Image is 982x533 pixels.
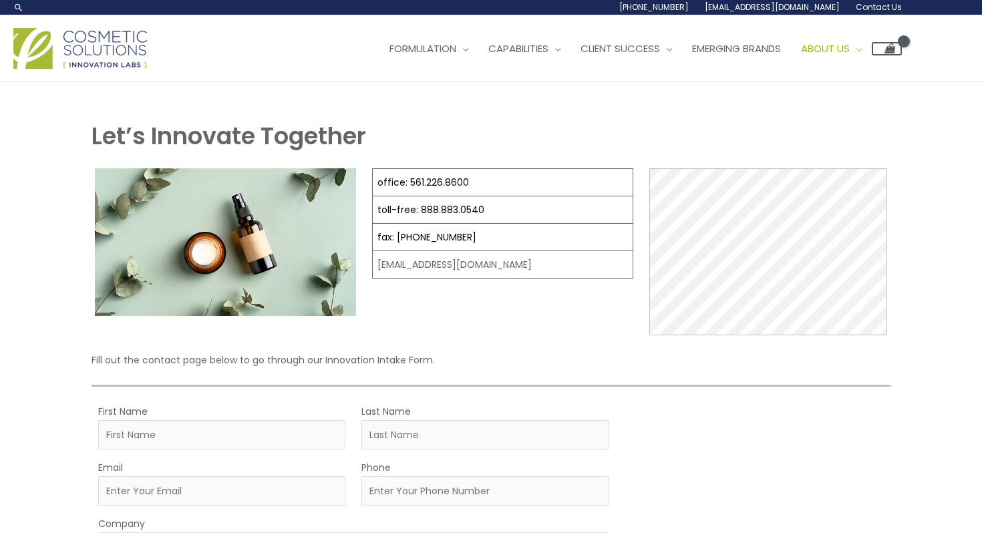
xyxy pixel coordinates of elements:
[98,459,123,476] label: Email
[389,41,456,55] span: Formulation
[488,41,548,55] span: Capabilities
[13,28,147,69] img: Cosmetic Solutions Logo
[13,2,24,13] a: Search icon link
[379,29,478,69] a: Formulation
[872,42,902,55] a: View Shopping Cart, empty
[692,41,781,55] span: Emerging Brands
[682,29,791,69] a: Emerging Brands
[801,41,850,55] span: About Us
[92,120,366,152] strong: Let’s Innovate Together
[361,403,411,420] label: Last Name
[361,459,391,476] label: Phone
[581,41,660,55] span: Client Success
[705,1,840,13] span: [EMAIL_ADDRESS][DOMAIN_NAME]
[377,176,469,189] a: office: 561.226.8600
[856,1,902,13] span: Contact Us
[791,29,872,69] a: About Us
[98,420,345,450] input: First Name
[570,29,682,69] a: Client Success
[98,515,145,532] label: Company
[361,420,609,450] input: Last Name
[369,29,902,69] nav: Site Navigation
[377,203,484,216] a: toll-free: 888.883.0540
[619,1,689,13] span: [PHONE_NUMBER]
[98,476,345,506] input: Enter Your Email
[95,168,356,315] img: Contact page image for private label skincare manufacturer Cosmetic solutions shows a skin care b...
[361,476,609,506] input: Enter Your Phone Number
[92,351,890,369] p: Fill out the contact page below to go through our Innovation Intake Form.
[373,251,633,279] td: [EMAIL_ADDRESS][DOMAIN_NAME]
[377,230,476,244] a: fax: [PHONE_NUMBER]
[98,403,148,420] label: First Name
[478,29,570,69] a: Capabilities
